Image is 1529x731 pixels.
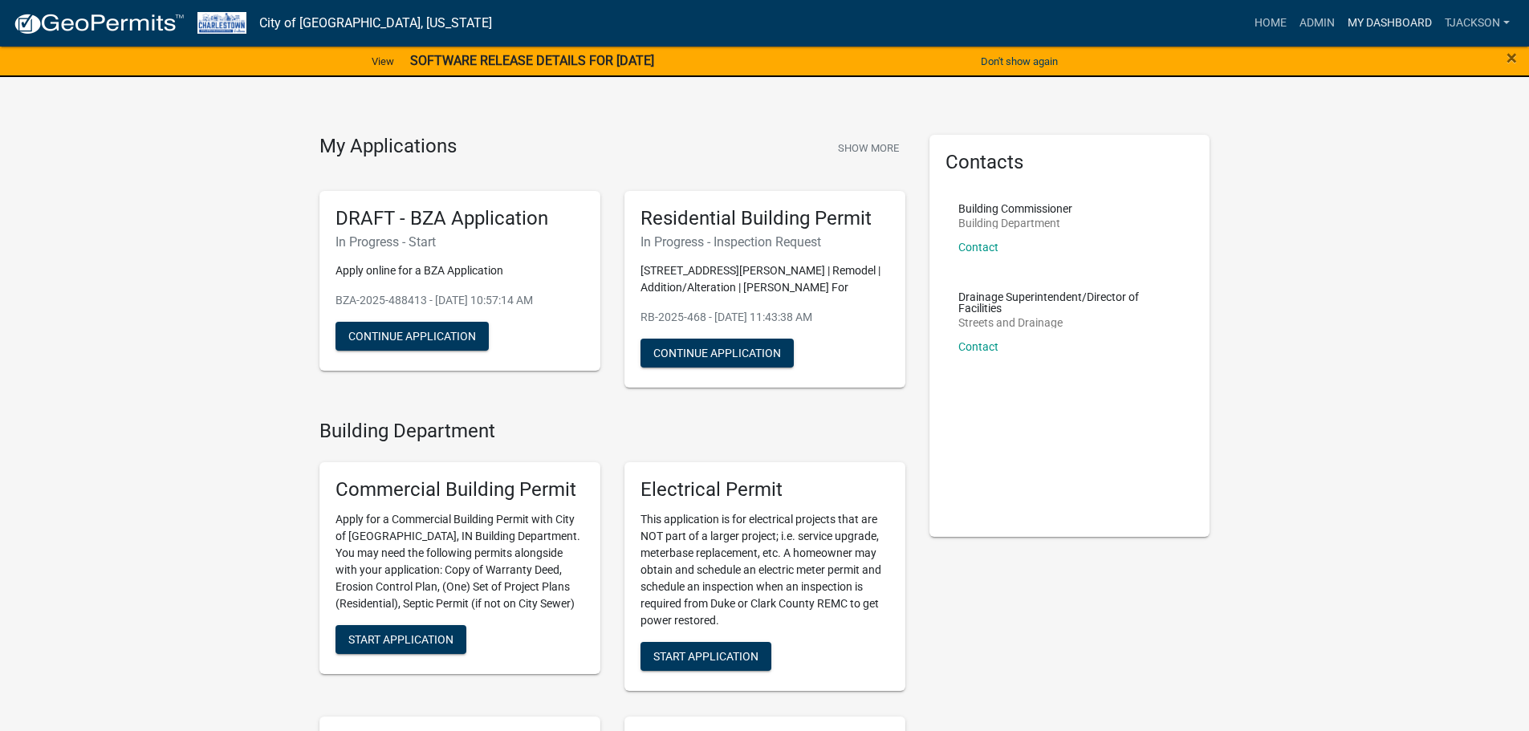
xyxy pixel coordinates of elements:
[335,625,466,654] button: Start Application
[335,478,584,502] h5: Commercial Building Permit
[259,10,492,37] a: City of [GEOGRAPHIC_DATA], [US_STATE]
[958,291,1181,314] p: Drainage Superintendent/Director of Facilities
[335,207,584,230] h5: DRAFT - BZA Application
[640,478,889,502] h5: Electrical Permit
[197,12,246,34] img: City of Charlestown, Indiana
[958,340,998,353] a: Contact
[335,262,584,279] p: Apply online for a BZA Application
[640,262,889,296] p: [STREET_ADDRESS][PERSON_NAME] | Remodel | Addition/Alteration | [PERSON_NAME] For
[335,322,489,351] button: Continue Application
[319,135,457,159] h4: My Applications
[640,309,889,326] p: RB-2025-468 - [DATE] 11:43:38 AM
[640,339,794,368] button: Continue Application
[365,48,401,75] a: View
[640,642,771,671] button: Start Application
[653,650,758,663] span: Start Application
[348,633,453,646] span: Start Application
[640,234,889,250] h6: In Progress - Inspection Request
[1248,8,1293,39] a: Home
[640,511,889,629] p: This application is for electrical projects that are NOT part of a larger project; i.e. service u...
[958,217,1072,229] p: Building Department
[1341,8,1438,39] a: My Dashboard
[958,317,1181,328] p: Streets and Drainage
[958,203,1072,214] p: Building Commissioner
[335,511,584,612] p: Apply for a Commercial Building Permit with City of [GEOGRAPHIC_DATA], IN Building Department. Yo...
[319,420,905,443] h4: Building Department
[410,53,654,68] strong: SOFTWARE RELEASE DETAILS FOR [DATE]
[1507,48,1517,67] button: Close
[1507,47,1517,69] span: ×
[974,48,1064,75] button: Don't show again
[335,292,584,309] p: BZA-2025-488413 - [DATE] 10:57:14 AM
[958,241,998,254] a: Contact
[832,135,905,161] button: Show More
[1293,8,1341,39] a: Admin
[945,151,1194,174] h5: Contacts
[1438,8,1516,39] a: TJackson
[335,234,584,250] h6: In Progress - Start
[640,207,889,230] h5: Residential Building Permit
